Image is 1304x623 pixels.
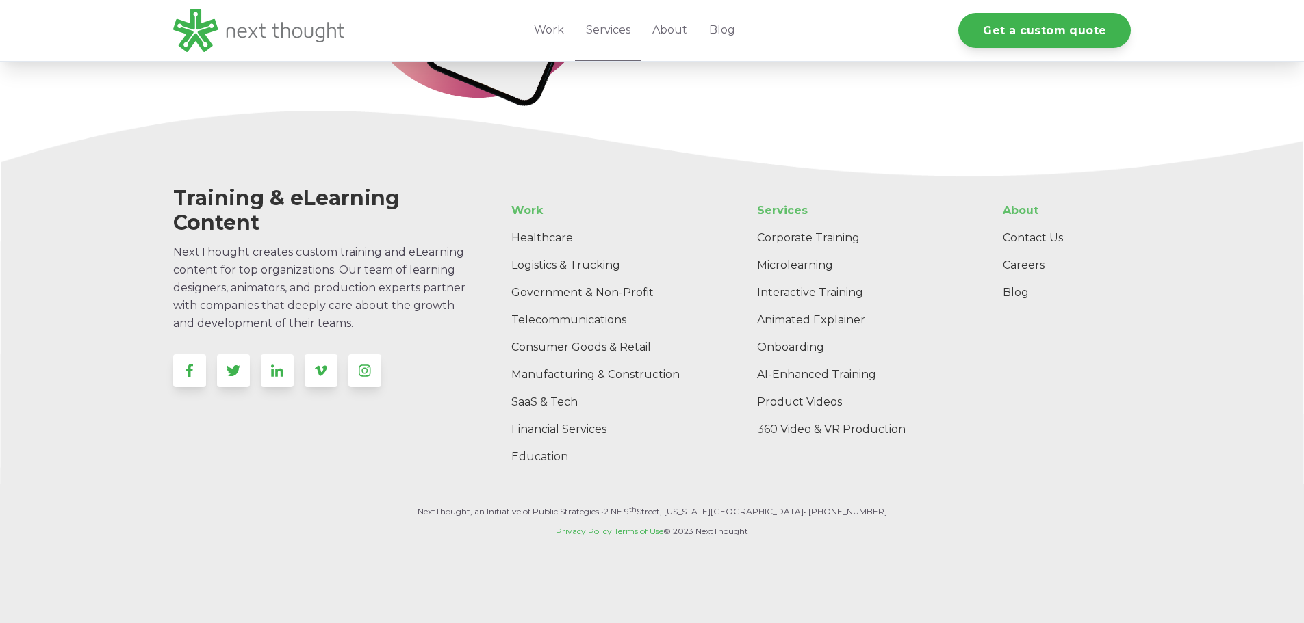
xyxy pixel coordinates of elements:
a: Healthcare [500,224,706,252]
span: 2 NE 9 [604,506,629,516]
a: Product Videos [746,388,967,416]
a: Terms of Use [614,526,663,536]
img: LG - NextThought Logo [173,9,344,52]
a: Government & Non-Profit [500,279,706,306]
a: Blog [992,279,1131,306]
a: Logistics & Trucking [500,252,706,279]
a: About [992,197,1131,224]
div: Navigation Menu [500,197,656,470]
a: Work [500,197,706,224]
a: Telecommunications [500,306,706,334]
a: Services [746,197,967,224]
a: SaaS & Tech [500,388,706,416]
span: Street, [US_STATE][GEOGRAPHIC_DATA] [637,506,804,516]
a: Consumer Goods & Retail [500,334,706,361]
a: Contact Us [992,224,1131,252]
div: Navigation Menu [746,197,967,443]
a: Careers [992,252,1131,279]
p: | © 2023 NextThought [173,525,1132,538]
a: Manufacturing & Construction [500,361,706,388]
a: Get a custom quote [958,13,1131,48]
a: Privacy Policy [556,526,612,536]
a: Education [500,443,706,470]
a: Animated Explainer [746,306,967,334]
a: Interactive Training [746,279,967,306]
a: 360 Video & VR Production [746,416,967,443]
span: NextThought creates custom training and eLearning content for top organizations. Our team of lear... [173,246,465,330]
sup: th [629,505,637,513]
p: NextThought, an Initiative of Public Strategies • • [PHONE_NUMBER] [173,505,1132,518]
a: Financial Services [500,416,706,443]
div: Navigation Menu [992,197,1131,306]
a: Microlearning [746,252,967,279]
span: Training & eLearning Content [173,185,400,235]
a: AI-Enhanced Training [746,361,967,388]
a: Corporate Training [746,224,967,252]
a: Onboarding [746,334,967,361]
